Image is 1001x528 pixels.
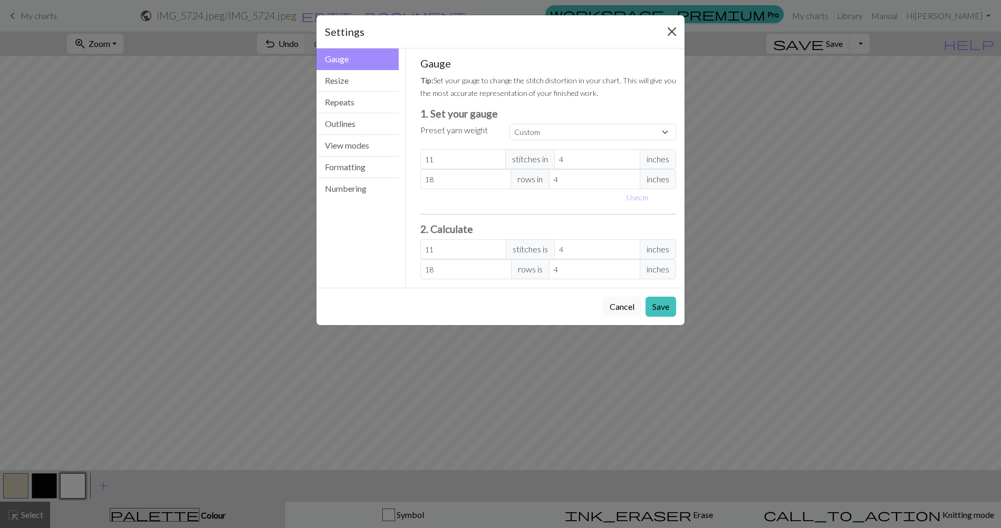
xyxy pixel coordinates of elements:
[420,124,488,136] label: Preset yarn weight
[511,169,550,189] span: rows in
[316,135,399,157] button: View modes
[325,24,364,40] h5: Settings
[420,76,434,85] strong: Tip:
[316,157,399,178] button: Formatting
[505,149,555,169] span: stitches in
[420,107,677,120] h3: 1. Set your gauge
[316,178,399,199] button: Numbering
[420,57,677,70] h5: Gauge
[640,149,676,169] span: inches
[316,92,399,113] button: Repeats
[622,189,653,206] button: Usecm
[420,223,677,235] h3: 2. Calculate
[640,169,676,189] span: inches
[316,48,399,70] button: Gauge
[316,70,399,92] button: Resize
[420,76,676,97] small: Set your gauge to change the stitch distortion in your chart. This will give you the most accurat...
[603,297,641,317] button: Cancel
[663,23,680,40] button: Close
[640,239,676,259] span: inches
[316,113,399,135] button: Outlines
[646,297,676,317] button: Save
[640,259,676,279] span: inches
[506,239,555,259] span: stitches is
[511,259,550,279] span: rows is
